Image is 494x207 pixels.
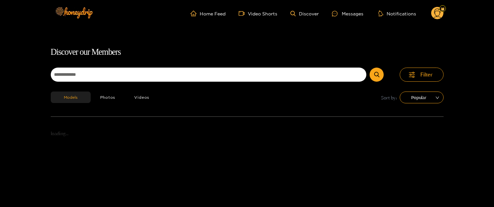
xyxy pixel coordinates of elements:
div: sort [400,92,444,103]
div: Messages [332,10,363,17]
span: Filter [420,71,433,78]
span: Sort by: [381,94,397,101]
button: Videos [125,92,159,103]
a: Video Shorts [239,10,277,16]
a: Home Feed [191,10,226,16]
img: Fan Level [441,7,445,11]
span: Popular [405,93,439,102]
button: Filter [400,68,444,82]
span: video-camera [239,10,248,16]
span: home [191,10,200,16]
button: Submit Search [370,68,384,82]
button: Photos [91,92,125,103]
p: loading... [51,130,444,137]
button: Models [51,92,91,103]
h1: Discover our Members [51,45,444,59]
button: Notifications [376,10,418,17]
a: Discover [290,11,319,16]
